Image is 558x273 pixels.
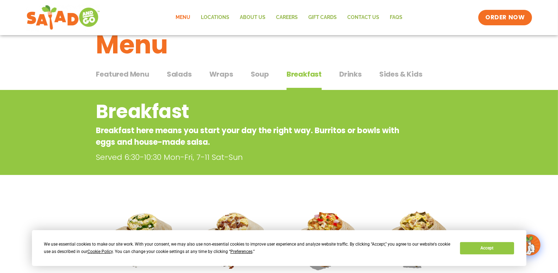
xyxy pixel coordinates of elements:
span: Wraps [209,69,233,79]
span: ORDER NOW [485,13,525,22]
div: Tabbed content [96,66,462,90]
h2: Breakfast [96,97,406,126]
span: Featured Menu [96,69,149,79]
a: Menu [171,9,196,26]
a: ORDER NOW [478,10,532,25]
a: Contact Us [342,9,385,26]
div: We use essential cookies to make our site work. With your consent, we may also use non-essential ... [44,241,452,255]
button: Accept [460,242,514,254]
span: Sides & Kids [379,69,422,79]
p: Breakfast here means you start your day the right way. Burritos or bowls with eggs and house-made... [96,125,406,148]
a: Careers [271,9,303,26]
a: GIFT CARDS [303,9,342,26]
img: wpChatIcon [520,235,540,255]
span: Drinks [339,69,362,79]
span: Cookie Policy [87,249,113,254]
span: Preferences [230,249,252,254]
div: Cookie Consent Prompt [32,230,526,266]
h1: Menu [96,26,462,64]
span: Salads [167,69,192,79]
span: Breakfast [287,69,322,79]
img: new-SAG-logo-768×292 [26,4,100,32]
span: Soup [251,69,269,79]
p: Served 6:30-10:30 Mon-Fri, 7-11 Sat-Sun [96,151,409,163]
nav: Menu [171,9,408,26]
a: FAQs [385,9,408,26]
a: Locations [196,9,235,26]
a: About Us [235,9,271,26]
